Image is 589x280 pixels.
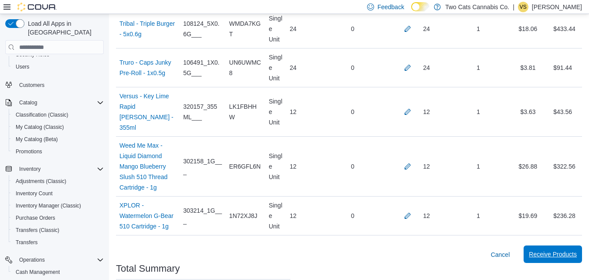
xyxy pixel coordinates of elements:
[16,148,42,155] span: Promotions
[119,57,176,78] a: Truro - Caps Junky Pre-Roll - 1x0.5g
[9,200,107,212] button: Inventory Manager (Classic)
[324,158,382,175] div: 0
[265,147,286,186] div: Single Unit
[12,110,104,120] span: Classification (Classic)
[16,227,59,234] span: Transfers (Classic)
[324,207,382,225] div: 0
[12,134,104,145] span: My Catalog (Beta)
[450,59,506,76] div: 1
[183,156,222,177] span: 302158_1G___
[411,2,429,11] input: Dark Mode
[229,161,261,172] span: ER6GFL6N
[9,133,107,145] button: My Catalog (Beta)
[229,101,262,122] span: LK1FBHHW
[19,256,45,263] span: Operations
[12,176,104,187] span: Adjustments (Classic)
[12,225,63,235] a: Transfers (Classic)
[423,161,430,172] div: 12
[12,237,41,248] a: Transfers
[12,110,72,120] a: Classification (Classic)
[12,237,104,248] span: Transfers
[378,3,404,11] span: Feedback
[12,122,68,132] a: My Catalog (Classic)
[16,111,68,118] span: Classification (Classic)
[119,140,176,193] a: Weed Me Max - Liquid Diamond Mango Blueberry Slush 510 Thread Cartridge - 1g
[9,212,107,224] button: Purchase Orders
[9,236,107,249] button: Transfers
[532,2,582,12] p: [PERSON_NAME]
[506,59,550,76] div: $3.81
[12,146,46,157] a: Promotions
[423,107,430,117] div: 12
[16,79,104,90] span: Customers
[16,164,104,174] span: Inventory
[450,103,506,121] div: 1
[513,2,514,12] p: |
[423,24,430,34] div: 24
[553,211,575,221] div: $236.28
[9,61,107,73] button: Users
[286,59,323,76] div: 24
[16,164,44,174] button: Inventory
[487,246,514,263] button: Cancel
[2,78,107,91] button: Customers
[16,269,60,276] span: Cash Management
[423,62,430,73] div: 24
[506,207,550,225] div: $19.69
[183,18,222,39] span: 108124_5X0.6G___
[16,214,55,221] span: Purchase Orders
[265,93,286,131] div: Single Unit
[16,239,37,246] span: Transfers
[2,97,107,109] button: Catalog
[553,107,572,117] div: $43.56
[2,254,107,266] button: Operations
[324,103,382,121] div: 0
[12,62,33,72] a: Users
[553,161,575,172] div: $322.56
[12,267,63,277] a: Cash Management
[553,24,575,34] div: $433.44
[12,213,59,223] a: Purchase Orders
[17,3,57,11] img: Cova
[445,2,509,12] p: Two Cats Cannabis Co.
[12,213,104,223] span: Purchase Orders
[411,11,412,12] span: Dark Mode
[506,20,550,38] div: $18.06
[553,62,572,73] div: $91.44
[9,121,107,133] button: My Catalog (Classic)
[19,82,44,89] span: Customers
[423,211,430,221] div: 12
[12,200,104,211] span: Inventory Manager (Classic)
[119,18,176,39] a: Tribal - Triple Burger - 5x0.6g
[24,19,104,37] span: Load All Apps in [GEOGRAPHIC_DATA]
[16,255,48,265] button: Operations
[119,200,176,232] a: XPLOR - Watermelon G-Bear 510 Cartridge - 1g
[119,91,176,133] a: Versus - Key Lime Rapid [PERSON_NAME] - 355ml
[183,57,222,78] span: 106491_1X0.5G___
[286,158,323,175] div: 12
[324,59,382,76] div: 0
[229,57,262,78] span: UN6UWMC8
[19,99,37,106] span: Catalog
[12,146,104,157] span: Promotions
[450,207,506,225] div: 1
[229,18,262,39] span: WMDA7KGT
[183,101,222,122] span: 320157_355ML___
[19,166,41,173] span: Inventory
[229,211,258,221] span: 1N72XJ8J
[9,187,107,200] button: Inventory Count
[16,136,58,143] span: My Catalog (Beta)
[265,48,286,87] div: Single Unit
[265,10,286,48] div: Single Unit
[529,250,577,259] span: Receive Products
[506,103,550,121] div: $3.63
[2,163,107,175] button: Inventory
[491,250,510,259] span: Cancel
[520,2,527,12] span: VS
[16,202,81,209] span: Inventory Manager (Classic)
[16,178,66,185] span: Adjustments (Classic)
[16,190,53,197] span: Inventory Count
[12,200,85,211] a: Inventory Manager (Classic)
[16,124,64,131] span: My Catalog (Classic)
[265,197,286,235] div: Single Unit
